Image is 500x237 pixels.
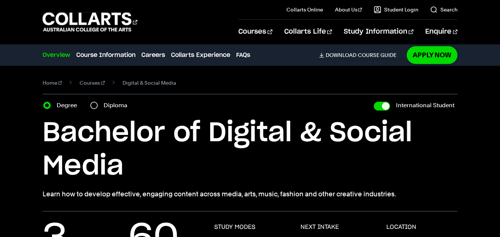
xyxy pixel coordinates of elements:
[104,100,132,111] label: Diploma
[236,51,250,60] a: FAQs
[43,51,70,60] a: Overview
[301,223,339,231] h3: NEXT INTAKE
[238,20,272,44] a: Courses
[43,189,457,199] p: Learn how to develop effective, engaging content across media, arts, music, fashion and other cre...
[141,51,165,60] a: Careers
[43,78,62,88] a: Home
[430,6,457,13] a: Search
[396,100,454,111] label: International Student
[284,20,332,44] a: Collarts Life
[344,20,413,44] a: Study Information
[319,52,402,58] a: DownloadCourse Guide
[123,78,176,88] span: Digital & Social Media
[374,6,418,13] a: Student Login
[80,78,105,88] a: Courses
[286,6,323,13] a: Collarts Online
[171,51,230,60] a: Collarts Experience
[326,52,356,58] span: Download
[425,20,457,44] a: Enquire
[214,223,255,231] h3: STUDY MODES
[43,116,457,183] h1: Bachelor of Digital & Social Media
[57,100,81,111] label: Degree
[386,223,416,231] h3: LOCATION
[43,11,137,33] div: Go to homepage
[335,6,362,13] a: About Us
[407,46,457,64] a: Apply Now
[76,51,135,60] a: Course Information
